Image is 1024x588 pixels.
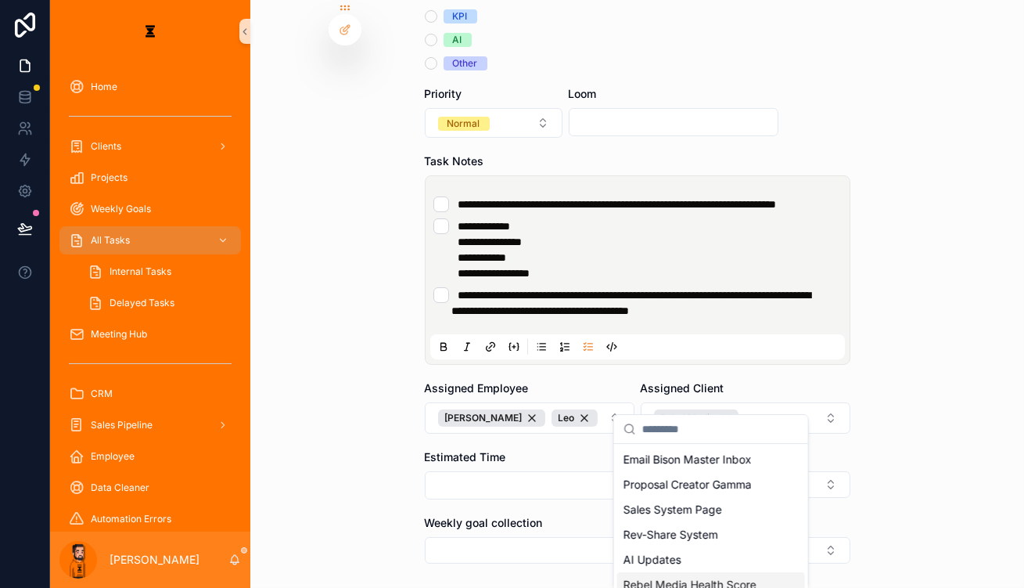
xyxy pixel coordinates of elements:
a: Delayed Tasks [78,289,241,317]
span: Delayed Tasks [110,297,174,309]
span: Sales Pipeline [91,419,153,431]
span: Proposal Creator Gamma [623,477,752,492]
a: Clients [59,132,241,161]
span: Weekly goal collection [425,516,543,529]
span: Email Bison Master Inbox [623,452,752,467]
span: Assigned Client [641,381,724,395]
p: [PERSON_NAME] [110,552,199,568]
span: AI Updates [623,552,681,568]
button: Select Button [425,108,562,138]
span: Internal Tasks [110,265,171,278]
a: CRM [59,380,241,408]
a: Home [59,73,241,101]
span: Estimated Time [425,450,506,464]
div: KPI [453,9,468,23]
div: AI [453,33,462,47]
span: CRM [91,388,113,400]
a: Meeting Hub [59,320,241,348]
a: Sales Pipeline [59,411,241,439]
span: Projects [91,171,128,184]
span: Clients [91,140,121,153]
button: Select Button [641,402,850,434]
span: Weekly Goals [91,203,151,215]
span: Loom [569,87,597,100]
span: Data Cleaner [91,482,149,494]
div: scrollable content [50,63,250,532]
span: [PERSON_NAME] [445,412,523,424]
span: Priority [425,87,462,100]
button: Unselect 1 [552,409,598,427]
button: Select Button [425,402,634,434]
button: Unselect 6 [438,409,545,427]
span: Assigned Employee [425,381,529,395]
span: Automation Errors [91,513,171,525]
span: Meeting Hub [91,328,147,341]
a: All Tasks [59,226,241,254]
span: Employee [91,450,135,463]
a: Projects [59,164,241,192]
span: Leo [559,412,575,424]
a: Employee [59,442,241,471]
a: Automation Errors [59,505,241,533]
img: App logo [138,19,163,44]
button: Unselect 14 [654,409,738,427]
span: Task Notes [425,154,484,168]
span: Home [91,81,117,93]
span: Rebel Media [661,412,716,424]
a: Data Cleaner [59,474,241,502]
span: All Tasks [91,234,130,247]
span: Sales System Page [623,502,722,518]
button: Select Button [425,537,850,564]
a: Weekly Goals [59,195,241,223]
span: Rev-Share System [623,527,718,543]
div: Other [453,56,478,70]
div: Normal [447,117,480,131]
a: Internal Tasks [78,258,241,286]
